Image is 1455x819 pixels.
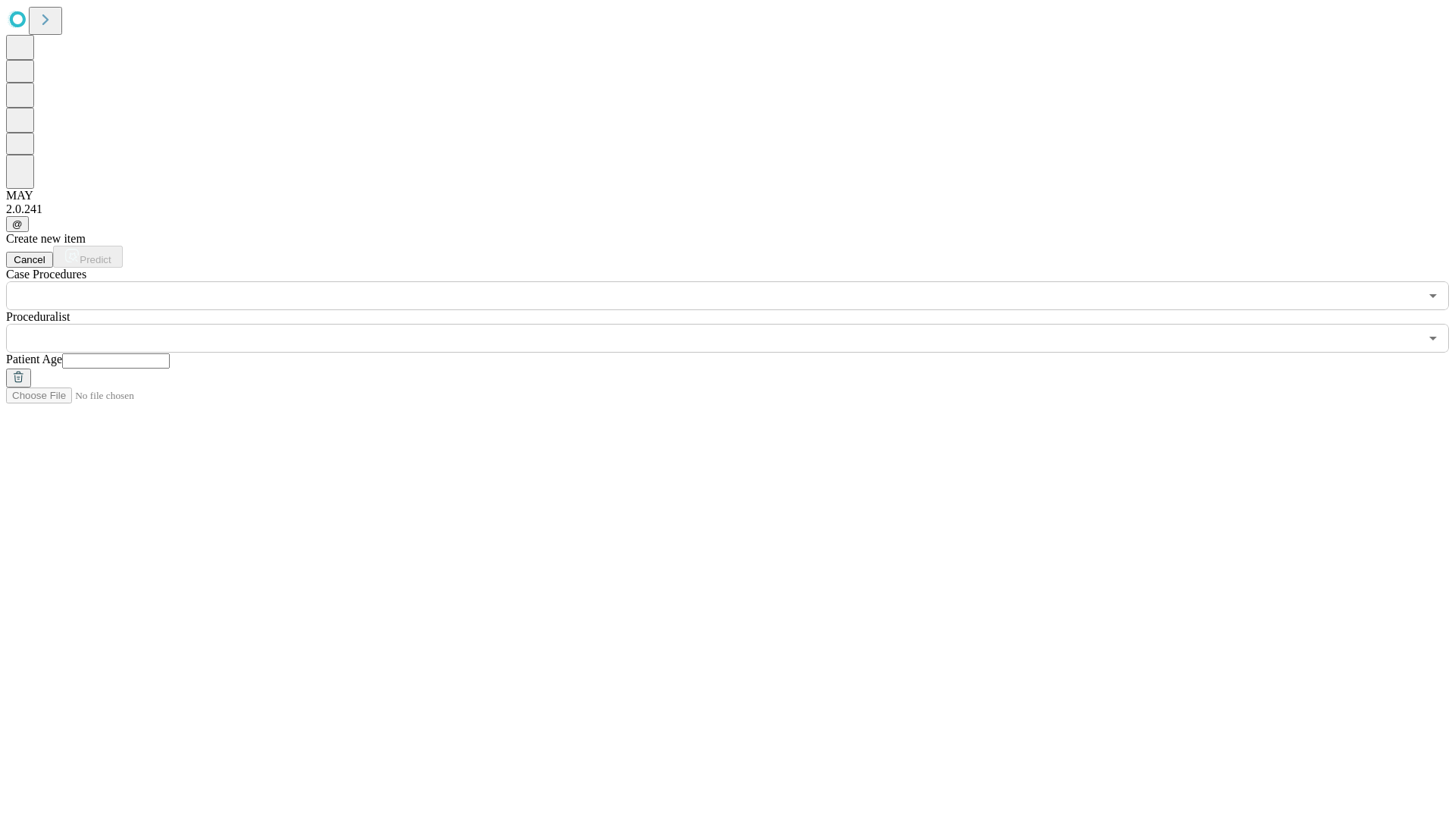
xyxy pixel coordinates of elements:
[6,216,29,232] button: @
[12,218,23,230] span: @
[80,254,111,265] span: Predict
[6,268,86,281] span: Scheduled Procedure
[6,232,86,245] span: Create new item
[6,189,1449,202] div: MAY
[6,252,53,268] button: Cancel
[14,254,45,265] span: Cancel
[6,310,70,323] span: Proceduralist
[6,353,62,366] span: Patient Age
[1422,285,1444,306] button: Open
[1422,328,1444,349] button: Open
[53,246,123,268] button: Predict
[6,202,1449,216] div: 2.0.241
